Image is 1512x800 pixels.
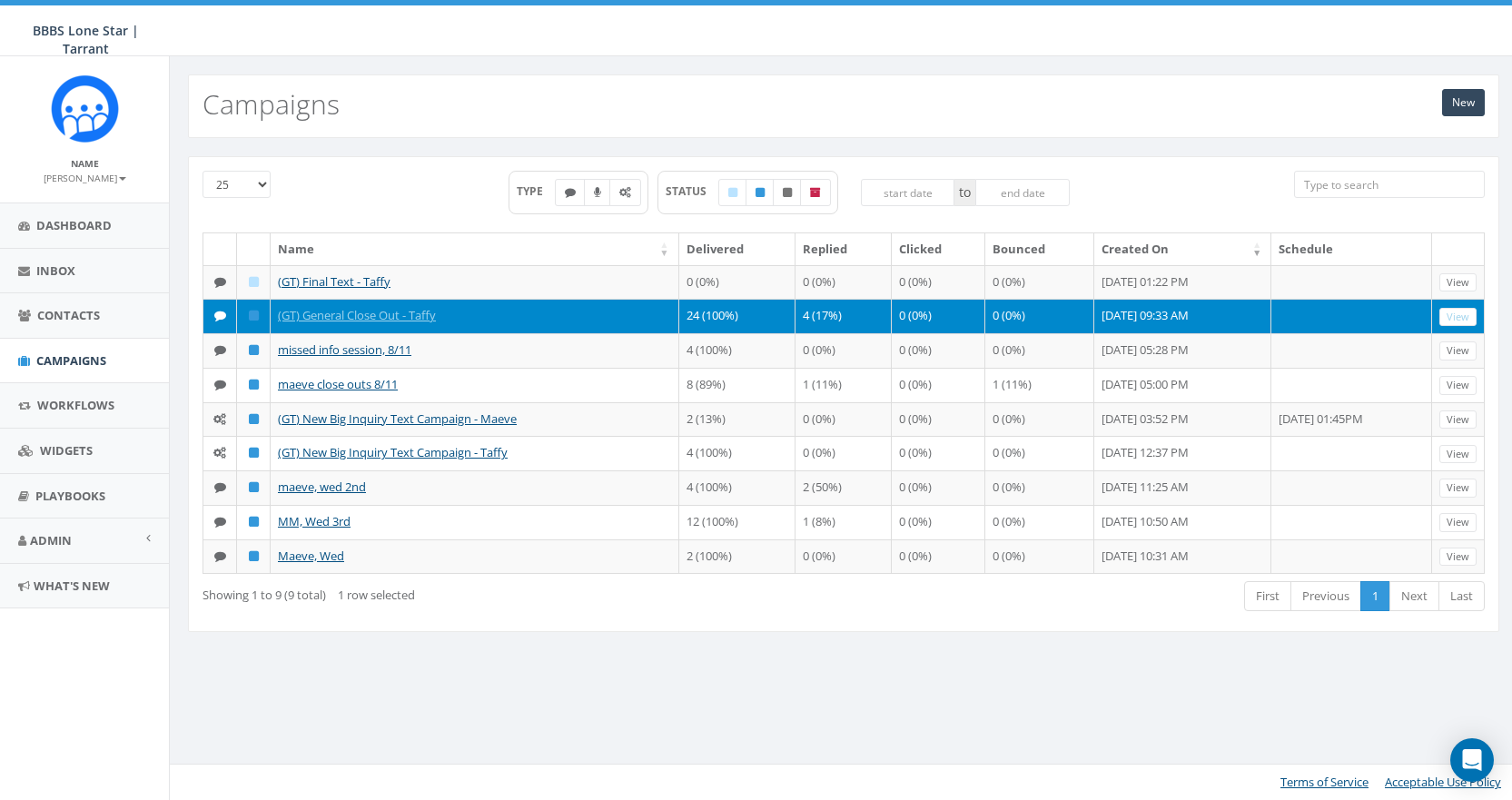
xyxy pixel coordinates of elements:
i: Text SMS [214,310,226,321]
span: Admin [30,532,72,548]
small: [PERSON_NAME] [44,172,126,184]
span: TYPE [517,183,556,199]
a: View [1439,308,1477,327]
i: Published [249,481,259,493]
td: 1 (11%) [985,368,1094,402]
span: 1 row selected [338,587,415,603]
i: Draft [249,276,259,288]
td: 0 (0%) [892,402,985,437]
i: Published [756,187,765,198]
td: 4 (100%) [679,333,796,368]
td: 0 (0%) [892,368,985,402]
td: 0 (0%) [985,299,1094,333]
span: Workflows [37,397,114,413]
i: Published [249,310,259,321]
a: New [1442,89,1485,116]
i: Draft [728,187,737,198]
i: Automated Message [619,187,631,198]
td: 0 (0%) [892,436,985,470]
td: 0 (0%) [985,436,1094,470]
i: Text SMS [214,344,226,356]
td: [DATE] 10:31 AM [1094,539,1271,574]
i: Published [249,550,259,562]
small: Name [71,157,99,170]
i: Text SMS [214,379,226,390]
a: Last [1438,581,1485,611]
td: 0 (0%) [985,265,1094,300]
a: View [1439,273,1477,292]
a: View [1439,341,1477,360]
td: 2 (50%) [796,470,892,505]
i: Ringless Voice Mail [594,187,601,198]
td: 0 (0%) [892,505,985,539]
a: maeve close outs 8/11 [278,376,398,392]
i: Published [249,516,259,528]
a: View [1439,548,1477,567]
a: 1 [1360,581,1390,611]
td: 0 (0%) [796,436,892,470]
h2: Campaigns [203,89,340,119]
td: 2 (100%) [679,539,796,574]
i: Text SMS [214,481,226,493]
a: Next [1389,581,1439,611]
i: Text SMS [214,276,226,288]
img: Rally_Corp_Icon_1.png [51,74,119,143]
a: (GT) Final Text - Taffy [278,273,390,290]
td: 4 (100%) [679,470,796,505]
td: 0 (0%) [985,333,1094,368]
i: Published [249,344,259,356]
td: 12 (100%) [679,505,796,539]
td: [DATE] 11:25 AM [1094,470,1271,505]
td: 1 (11%) [796,368,892,402]
input: start date [861,179,955,206]
label: Text SMS [555,179,586,206]
span: Contacts [37,307,100,323]
td: 0 (0%) [985,505,1094,539]
span: STATUS [666,183,719,199]
td: 0 (0%) [796,333,892,368]
td: 0 (0%) [796,402,892,437]
i: Published [249,413,259,425]
td: [DATE] 05:00 PM [1094,368,1271,402]
td: [DATE] 01:45PM [1271,402,1432,437]
span: Playbooks [35,488,105,504]
a: (GT) General Close Out - Taffy [278,307,436,323]
td: [DATE] 10:50 AM [1094,505,1271,539]
a: View [1439,445,1477,464]
span: BBBS Lone Star | Tarrant [33,22,139,57]
td: 0 (0%) [796,265,892,300]
td: 0 (0%) [985,402,1094,437]
i: Automated Message [213,447,226,459]
i: Unpublished [783,187,792,198]
td: 24 (100%) [679,299,796,333]
th: Schedule [1271,233,1432,265]
i: Text SMS [214,550,226,562]
a: View [1439,513,1477,532]
a: First [1244,581,1291,611]
td: 4 (100%) [679,436,796,470]
label: Draft [718,179,747,206]
i: Text SMS [214,516,226,528]
a: Acceptable Use Policy [1385,774,1501,790]
td: 0 (0%) [892,333,985,368]
i: Automated Message [213,413,226,425]
td: 0 (0%) [892,539,985,574]
a: Terms of Service [1280,774,1369,790]
a: MM, Wed 3rd [278,513,351,529]
span: Dashboard [36,217,112,233]
td: 0 (0%) [985,539,1094,574]
input: end date [975,179,1070,206]
th: Clicked [892,233,985,265]
td: 0 (0%) [985,470,1094,505]
td: 2 (13%) [679,402,796,437]
i: Published [249,447,259,459]
td: 4 (17%) [796,299,892,333]
a: Maeve, Wed [278,548,344,564]
span: Campaigns [36,352,106,369]
div: Showing 1 to 9 (9 total) [203,579,721,604]
td: 0 (0%) [679,265,796,300]
label: Automated Message [609,179,641,206]
a: [PERSON_NAME] [44,169,126,185]
a: View [1439,479,1477,498]
a: View [1439,376,1477,395]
